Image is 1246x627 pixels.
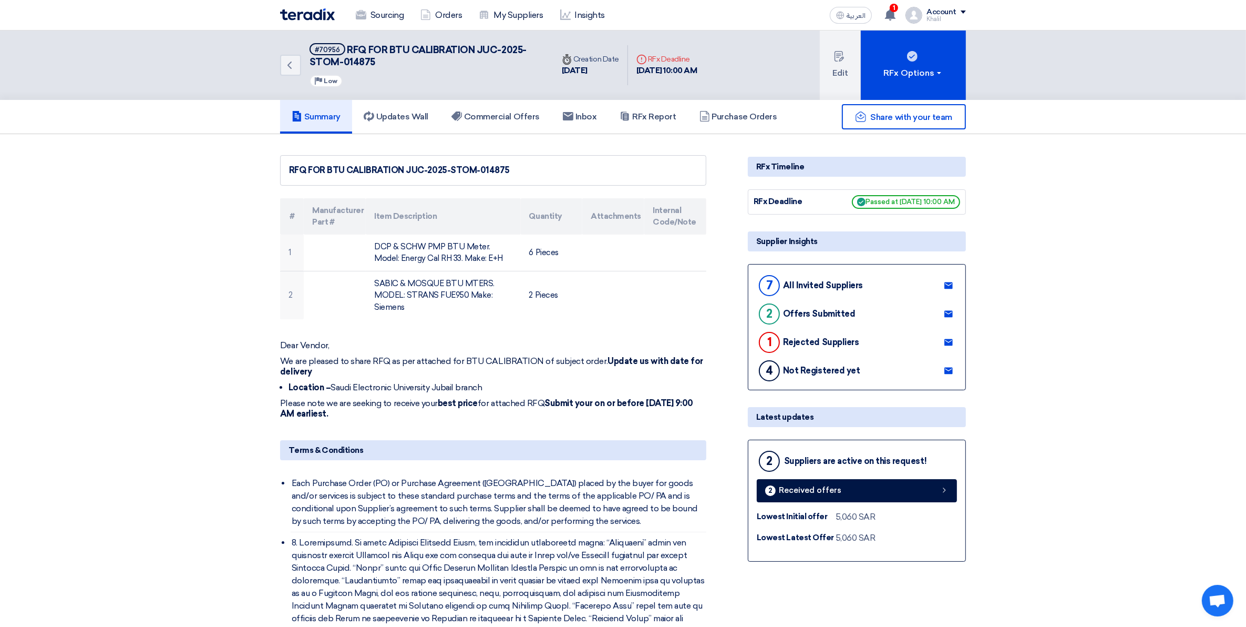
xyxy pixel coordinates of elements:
h5: RFx Report [620,112,676,122]
button: العربية [830,7,872,24]
span: العربية [847,12,866,19]
div: RFx Timeline [748,157,966,177]
div: Lowest Latest Offer [757,532,836,544]
div: [DATE] 10:00 AM [636,65,697,77]
img: profile_test.png [905,7,922,24]
h5: Purchase Orders [699,112,777,122]
a: My Suppliers [470,4,551,27]
div: Suppliers are active on this request! [784,456,926,466]
th: Internal Code/Note [644,198,706,235]
div: #70956 [315,46,340,53]
div: RFx Deadline [636,54,697,65]
td: 2 [280,271,304,319]
div: Latest updates [748,407,966,427]
td: 2 Pieces [521,271,583,319]
span: Share with your team [871,112,952,122]
div: 4 [759,360,780,381]
div: Rejected Suppliers [783,337,859,347]
strong: Submit your on or before [DATE] 9:00 AM earliest. [280,398,693,419]
strong: best price [438,398,478,408]
div: Creation Date [562,54,619,65]
p: Please note we are seeking to receive your for attached RFQ [280,398,706,419]
div: All Invited Suppliers [783,280,863,290]
a: Orders [412,4,470,27]
th: Item Description [366,198,520,235]
span: Passed at [DATE] 10:00 AM [852,195,960,209]
span: Received offers [779,487,841,494]
a: Commercial Offers [440,100,551,134]
div: RFx Options [884,67,943,79]
a: Insights [552,4,613,27]
h5: Updates Wall [364,112,428,122]
th: Quantity [521,198,583,235]
span: 1 [890,4,898,12]
div: Khalil [926,16,966,22]
div: Not Registered yet [783,366,860,376]
div: Account [926,8,956,17]
p: We are pleased to share RFQ as per attached for BTU CALIBRATION of subject order. [280,356,706,377]
a: Inbox [551,100,609,134]
div: [DATE] [562,65,619,77]
strong: Location – [289,382,331,392]
a: 2 Received offers [757,479,957,502]
strong: Update us with date for delivery [280,356,703,377]
th: Attachments [582,198,644,235]
a: Summary [280,100,352,134]
td: DCP & SCHW PMP BTU Meter. Model: Energy Cal RH 33. Make: E+H [366,235,520,271]
th: # [280,198,304,235]
div: 2 [765,486,776,496]
button: RFx Options [861,31,966,100]
span: Terms & Conditions [289,444,363,456]
td: 6 Pieces [521,235,583,271]
li: Saudi Electronic University Jubail branch [289,382,706,393]
td: 1 [280,235,304,271]
div: 5,060 SAR [836,511,876,523]
a: RFx Report [608,100,687,134]
td: SABIC & MOSQUE BTU MTERS. MODEL: STRANS FUE950 Make: Siemens [366,271,520,319]
button: Edit [820,31,861,100]
div: 5,060 SAR [836,532,876,544]
h5: Commercial Offers [451,112,540,122]
h5: Summary [292,112,341,122]
a: Purchase Orders [688,100,789,134]
p: Dear Vendor, [280,340,706,351]
h5: Inbox [563,112,597,122]
a: Open chat [1202,585,1233,616]
th: Manufacturer Part # [304,198,366,235]
div: RFQ FOR BTU CALIBRATION JUC-2025-STOM-014875 [289,164,697,177]
div: 1 [759,332,780,353]
span: Low [324,77,337,85]
h5: RFQ FOR BTU CALIBRATION JUC-2025-STOM-014875 [310,43,541,69]
div: Lowest Initial offer [757,511,836,523]
div: Supplier Insights [748,231,966,251]
img: Teradix logo [280,8,335,21]
span: RFQ FOR BTU CALIBRATION JUC-2025-STOM-014875 [310,44,527,68]
div: RFx Deadline [754,196,832,208]
div: 2 [759,304,780,325]
div: 7 [759,275,780,296]
div: Offers Submitted [783,309,855,319]
div: 2 [759,451,780,472]
a: Sourcing [347,4,412,27]
a: Updates Wall [352,100,440,134]
li: Each Purchase Order (PO) or Purchase Agreement ([GEOGRAPHIC_DATA]) placed by the buyer for goods ... [291,473,706,532]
